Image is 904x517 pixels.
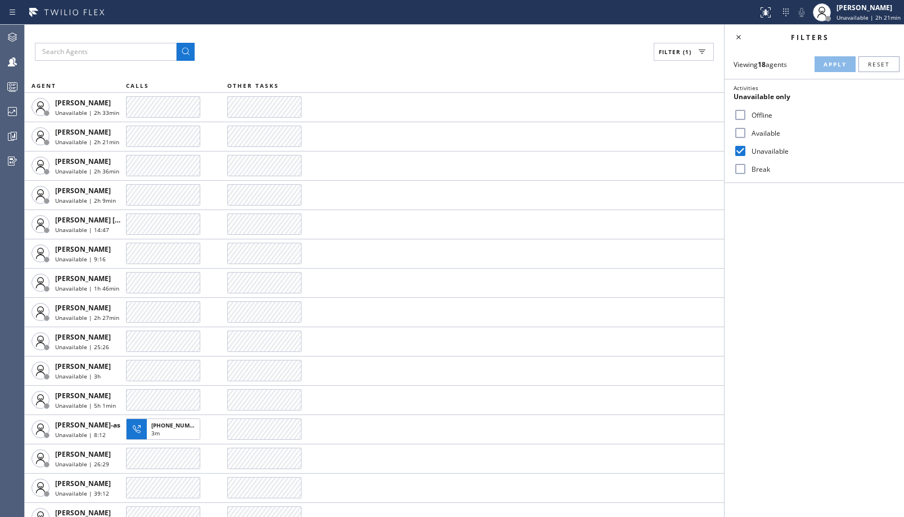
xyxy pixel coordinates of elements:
label: Available [747,128,895,138]
span: [PERSON_NAME] [55,362,111,371]
span: [PERSON_NAME] [55,391,111,400]
label: Break [747,164,895,174]
label: Offline [747,110,895,120]
span: Unavailable | 2h 21min [836,14,901,21]
span: OTHER TASKS [227,82,279,90]
span: Filter (1) [659,48,691,56]
span: Unavailable | 2h 21min [55,138,119,146]
button: Apply [815,56,856,72]
button: Filter (1) [654,43,714,61]
span: [PERSON_NAME] [55,449,111,459]
span: [PERSON_NAME] [55,157,111,166]
span: [PERSON_NAME] [55,186,111,195]
span: 3m [151,429,160,437]
span: [PERSON_NAME] [55,244,111,254]
span: Unavailable | 2h 33min [55,109,119,117]
div: Activities [734,84,895,92]
span: [PERSON_NAME] [55,98,111,108]
span: [PERSON_NAME]-as [55,420,120,430]
span: Unavailable | 25:26 [55,343,109,351]
span: [PHONE_NUMBER] [151,421,203,429]
div: [PERSON_NAME] [836,3,901,12]
span: [PERSON_NAME] [55,274,111,283]
span: [PERSON_NAME] [55,303,111,313]
span: Unavailable | 26:29 [55,460,109,468]
strong: 18 [758,60,766,69]
span: Unavailable | 39:12 [55,489,109,497]
span: [PERSON_NAME] [55,479,111,488]
span: Unavailable | 2h 27min [55,314,119,322]
span: Unavailable | 1h 46min [55,284,119,292]
span: Viewing agents [734,60,787,69]
button: [PHONE_NUMBER]3m [126,415,204,443]
button: Mute [794,5,809,20]
span: CALLS [126,82,149,90]
span: Unavailable only [734,92,790,101]
span: Unavailable | 2h 36min [55,167,119,175]
span: Unavailable | 14:47 [55,226,109,234]
span: Unavailable | 3h [55,372,101,380]
span: [PERSON_NAME] [PERSON_NAME] [55,215,168,225]
span: Filters [791,33,829,42]
span: [PERSON_NAME] [55,332,111,342]
span: Apply [824,60,847,68]
button: Reset [858,56,899,72]
span: Unavailable | 5h 1min [55,402,116,409]
span: Unavailable | 9:16 [55,255,106,263]
span: Unavailable | 8:12 [55,431,106,439]
span: Reset [868,60,890,68]
span: AGENT [32,82,56,90]
span: [PERSON_NAME] [55,127,111,137]
input: Search Agents [35,43,177,61]
label: Unavailable [747,146,895,156]
span: Unavailable | 2h 9min [55,197,116,204]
